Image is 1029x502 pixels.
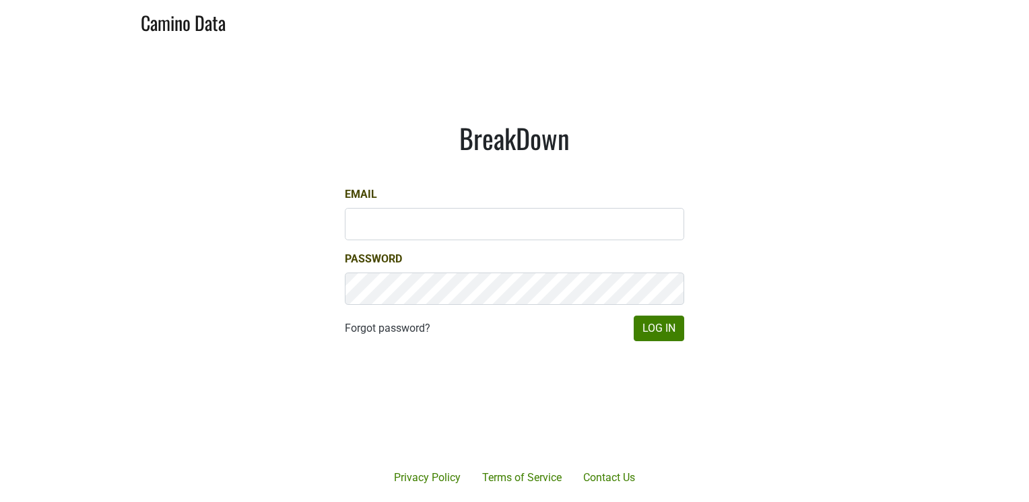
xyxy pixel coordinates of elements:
label: Password [345,251,402,267]
label: Email [345,186,377,203]
a: Forgot password? [345,320,430,336]
a: Privacy Policy [383,464,471,491]
button: Log In [634,316,684,341]
a: Terms of Service [471,464,572,491]
a: Camino Data [141,5,226,37]
a: Contact Us [572,464,646,491]
h1: BreakDown [345,122,684,154]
